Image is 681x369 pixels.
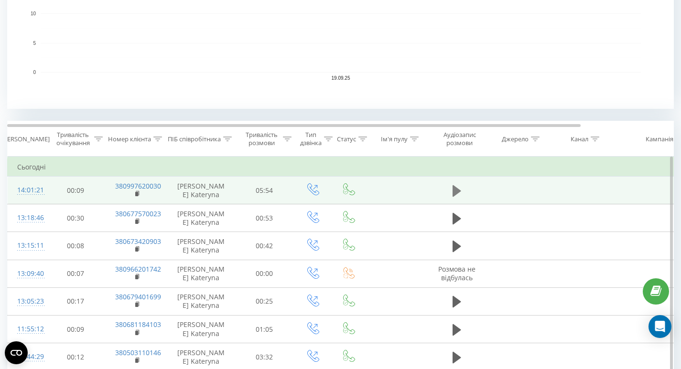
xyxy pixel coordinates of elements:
a: 380679401699 [115,292,161,301]
div: 14:01:21 [17,181,36,200]
div: 11:44:29 [17,348,36,366]
div: Джерело [502,135,529,143]
td: 00:07 [46,260,106,287]
a: 380966201742 [115,264,161,274]
div: Тип дзвінка [300,131,322,147]
div: 13:18:46 [17,209,36,227]
div: Аудіозапис розмови [436,131,483,147]
div: Тривалість розмови [243,131,281,147]
td: 05:54 [235,177,294,204]
div: Open Intercom Messenger [649,315,671,338]
div: Статус [337,135,356,143]
div: ПІБ співробітника [168,135,221,143]
div: Тривалість очікування [54,131,92,147]
text: 10 [31,11,36,16]
text: 0 [33,70,36,75]
div: Кампанія [646,135,673,143]
td: [PERSON_NAME] Kateryna [168,260,235,287]
a: 380677570023 [115,209,161,218]
div: Номер клієнта [108,135,151,143]
a: 380503110146 [115,348,161,357]
td: 00:09 [46,316,106,343]
td: 00:30 [46,204,106,232]
div: [PERSON_NAME] [1,135,50,143]
div: 13:05:23 [17,292,36,311]
span: Розмова не відбулась [438,264,476,282]
td: 00:53 [235,204,294,232]
td: [PERSON_NAME] Kateryna [168,316,235,343]
div: Ім'я пулу [381,135,408,143]
div: 13:15:11 [17,236,36,255]
td: 00:42 [235,232,294,260]
td: 00:08 [46,232,106,260]
td: 00:17 [46,287,106,315]
td: 00:25 [235,287,294,315]
button: Open CMP widget [5,341,28,364]
td: 00:00 [235,260,294,287]
text: 19.09.25 [332,75,350,81]
div: 11:55:12 [17,320,36,338]
td: [PERSON_NAME] Kateryna [168,232,235,260]
div: 13:09:40 [17,264,36,283]
a: 380673420903 [115,237,161,246]
text: 5 [33,41,36,46]
td: [PERSON_NAME] Kateryna [168,287,235,315]
td: [PERSON_NAME] Kateryna [168,177,235,204]
a: 380997620030 [115,181,161,190]
td: 01:05 [235,316,294,343]
td: 00:09 [46,177,106,204]
td: [PERSON_NAME] Kateryna [168,204,235,232]
div: Канал [571,135,588,143]
a: 380681184103 [115,320,161,329]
